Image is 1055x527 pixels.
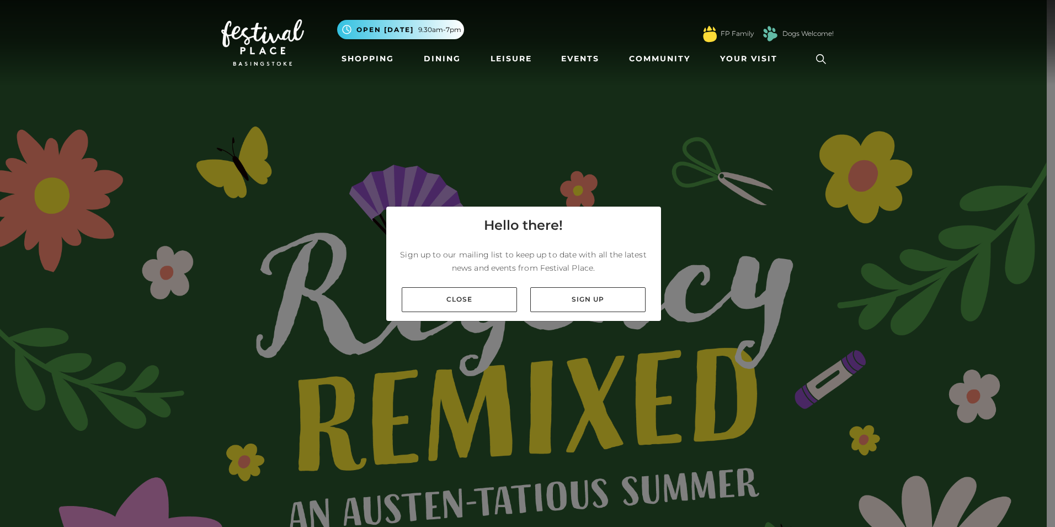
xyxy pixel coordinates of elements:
span: 9.30am-7pm [418,25,461,35]
span: Open [DATE] [356,25,414,35]
p: Sign up to our mailing list to keep up to date with all the latest news and events from Festival ... [395,248,652,275]
a: Your Visit [716,49,787,69]
span: Your Visit [720,53,777,65]
a: Events [557,49,604,69]
a: Sign up [530,287,646,312]
a: Leisure [486,49,536,69]
h4: Hello there! [484,215,563,235]
button: Open [DATE] 9.30am-7pm [337,20,464,39]
img: Festival Place Logo [221,19,304,66]
a: Shopping [337,49,398,69]
a: Dogs Welcome! [782,29,834,39]
a: Community [625,49,695,69]
a: Close [402,287,517,312]
a: FP Family [721,29,754,39]
a: Dining [419,49,465,69]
